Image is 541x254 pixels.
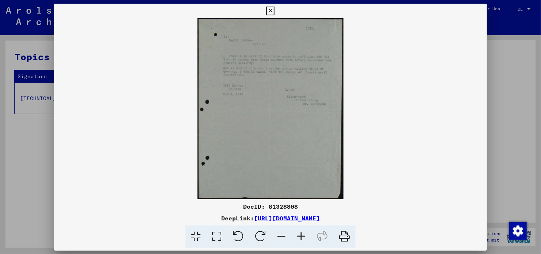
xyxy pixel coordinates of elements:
div: Zustimmung ändern [509,222,526,239]
div: DocID: 81328808 [54,202,487,211]
img: 001.jpg [54,18,487,199]
div: DeepLink: [54,214,487,223]
a: [URL][DOMAIN_NAME] [254,215,320,222]
img: Zustimmung ändern [509,222,527,240]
